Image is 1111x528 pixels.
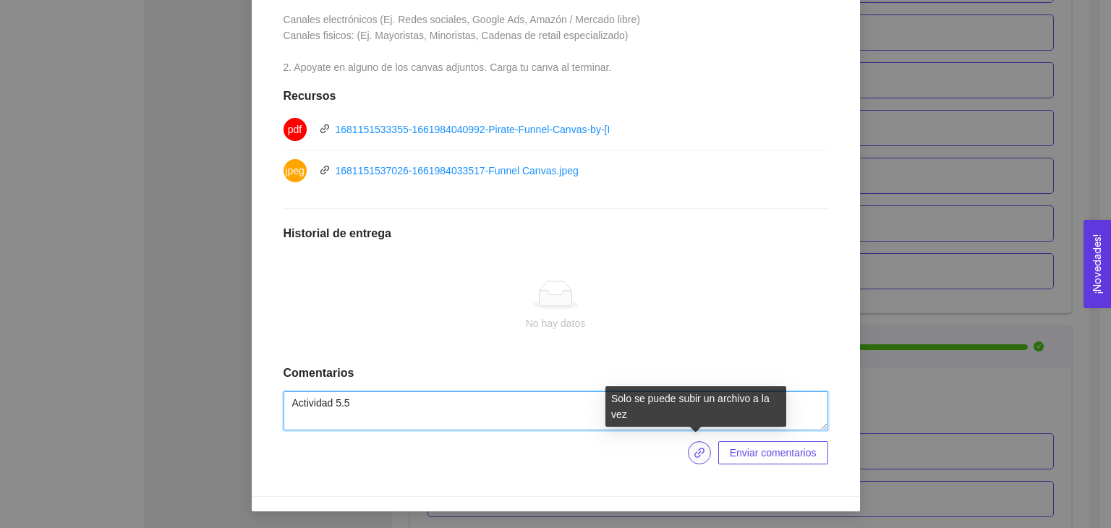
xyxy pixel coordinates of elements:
span: link [320,165,330,175]
textarea: Actividad 5.5 [284,391,828,430]
a: 1681151537026-1661984033517-Funnel Canvas.jpeg [336,165,579,176]
button: link [688,441,711,464]
button: Enviar comentarios [718,441,828,464]
a: 1681151533355-1661984040992-Pirate-Funnel-Canvas-by-[PERSON_NAME].pdf [336,124,705,135]
h1: Historial de entrega [284,226,828,241]
span: jpeg [285,159,304,182]
span: pdf [288,118,302,141]
span: Enviar comentarios [730,445,817,461]
div: No hay datos [295,315,817,331]
span: link [688,447,711,459]
h1: Comentarios [284,366,828,380]
span: link [320,124,330,134]
span: link [689,447,710,459]
button: Open Feedback Widget [1084,220,1111,308]
h1: Recursos [284,89,828,103]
